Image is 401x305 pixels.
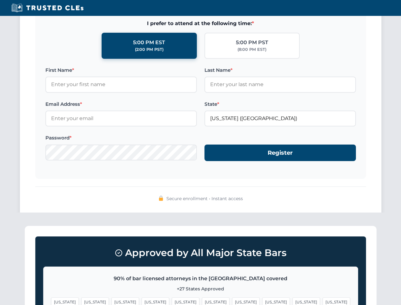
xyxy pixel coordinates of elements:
[45,134,197,142] label: Password
[45,100,197,108] label: Email Address
[204,66,356,74] label: Last Name
[51,274,350,283] p: 90% of bar licensed attorneys in the [GEOGRAPHIC_DATA] covered
[43,244,358,261] h3: Approved by All Major State Bars
[204,77,356,92] input: Enter your last name
[45,19,356,28] span: I prefer to attend at the following time:
[166,195,243,202] span: Secure enrollment • Instant access
[45,66,197,74] label: First Name
[51,285,350,292] p: +27 States Approved
[10,3,85,13] img: Trusted CLEs
[204,145,356,161] button: Register
[158,196,164,201] img: 🔒
[133,38,165,47] div: 5:00 PM EST
[237,46,266,53] div: (8:00 PM EST)
[135,46,164,53] div: (2:00 PM PST)
[45,111,197,126] input: Enter your email
[45,77,197,92] input: Enter your first name
[204,111,356,126] input: Missouri (MO)
[236,38,268,47] div: 5:00 PM PST
[204,100,356,108] label: State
